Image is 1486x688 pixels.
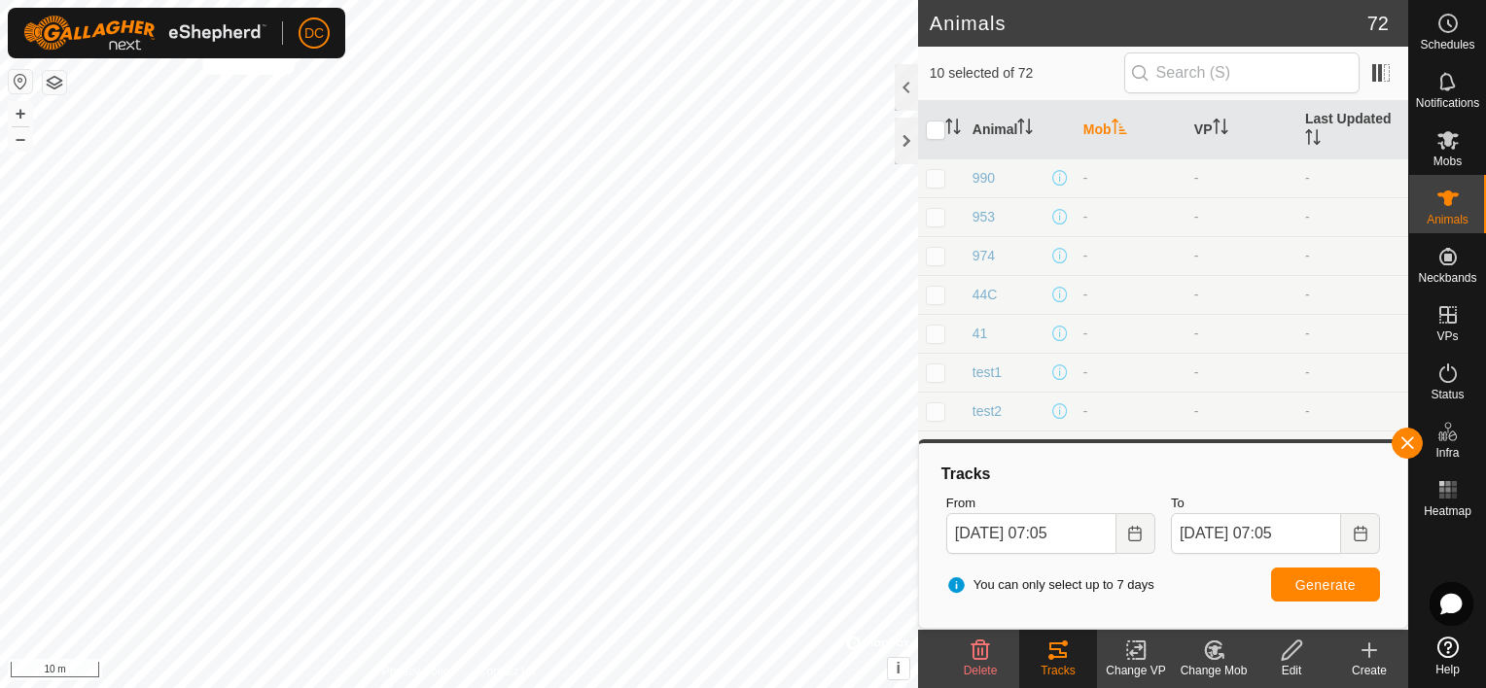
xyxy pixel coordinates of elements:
span: Neckbands [1418,272,1476,284]
p-sorticon: Activate to sort [945,121,961,137]
div: - [1083,324,1179,344]
div: Change Mob [1175,662,1253,679]
p-sorticon: Activate to sort [1017,121,1033,137]
span: Mobs [1433,155,1462,167]
button: + [9,102,32,125]
div: Tracks [938,463,1388,486]
div: - [1083,285,1179,305]
span: 974 [973,246,995,266]
app-display-virtual-paddock-transition: - [1194,287,1199,302]
app-display-virtual-paddock-transition: - [1194,170,1199,186]
a: Contact Us [478,663,536,680]
span: - [1305,326,1310,341]
span: Status [1431,389,1464,400]
span: i [897,660,901,676]
app-display-virtual-paddock-transition: - [1194,209,1199,224]
span: Delete [964,664,998,677]
app-display-virtual-paddock-transition: - [1194,248,1199,263]
div: Edit [1253,662,1330,679]
span: Notifications [1416,97,1479,109]
th: Last Updated [1297,101,1408,159]
input: Search (S) [1124,52,1360,93]
span: 990 [973,168,995,189]
button: Reset Map [9,70,32,93]
button: Choose Date [1116,513,1155,554]
div: Create [1330,662,1408,679]
span: - [1305,403,1310,419]
h2: Animals [930,12,1367,35]
th: Mob [1076,101,1186,159]
label: From [946,494,1155,513]
span: Animals [1427,214,1468,225]
img: Gallagher Logo [23,16,266,51]
button: i [888,658,909,679]
span: Infra [1435,447,1459,459]
span: - [1305,287,1310,302]
span: - [1305,248,1310,263]
span: DC [304,23,324,44]
div: - [1083,207,1179,227]
th: Animal [965,101,1076,159]
span: 41 [973,324,988,344]
span: VPs [1436,330,1458,342]
div: - [1083,168,1179,189]
app-display-virtual-paddock-transition: - [1194,403,1199,419]
span: test1 [973,362,1002,383]
th: VP [1186,101,1297,159]
div: Tracks [1019,662,1097,679]
p-sorticon: Activate to sort [1213,121,1228,137]
button: Generate [1271,568,1380,602]
app-display-virtual-paddock-transition: - [1194,364,1199,380]
label: To [1171,494,1380,513]
span: Help [1435,664,1460,675]
button: Choose Date [1341,513,1380,554]
div: Change VP [1097,662,1175,679]
span: Schedules [1420,39,1474,51]
span: 953 [973,207,995,227]
span: Generate [1295,577,1356,593]
span: test2 [973,401,1002,422]
span: - [1305,170,1310,186]
app-display-virtual-paddock-transition: - [1194,326,1199,341]
span: - [1305,364,1310,380]
a: Privacy Policy [382,663,455,680]
div: - [1083,246,1179,266]
span: 72 [1367,9,1389,38]
span: - [1305,209,1310,224]
span: Heatmap [1424,505,1471,517]
div: - [1083,401,1179,422]
p-sorticon: Activate to sort [1112,121,1127,137]
span: 10 selected of 72 [930,63,1124,84]
button: Map Layers [43,71,66,94]
span: 44C [973,285,998,305]
p-sorticon: Activate to sort [1305,132,1321,148]
div: - [1083,362,1179,383]
span: You can only select up to 7 days [946,575,1154,595]
button: – [9,127,32,151]
a: Help [1409,629,1486,683]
